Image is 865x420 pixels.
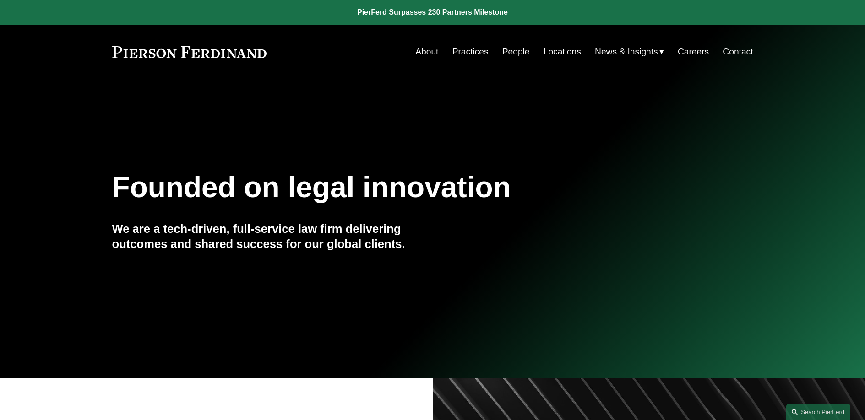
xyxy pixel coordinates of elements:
h4: We are a tech-driven, full-service law firm delivering outcomes and shared success for our global... [112,221,433,251]
a: People [502,43,530,60]
a: About [415,43,438,60]
a: Locations [544,43,581,60]
span: News & Insights [595,44,658,60]
a: Practices [452,43,489,60]
h1: Founded on legal innovation [112,171,647,204]
a: Careers [678,43,709,60]
a: Contact [723,43,753,60]
a: folder dropdown [595,43,664,60]
a: Search this site [786,404,850,420]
